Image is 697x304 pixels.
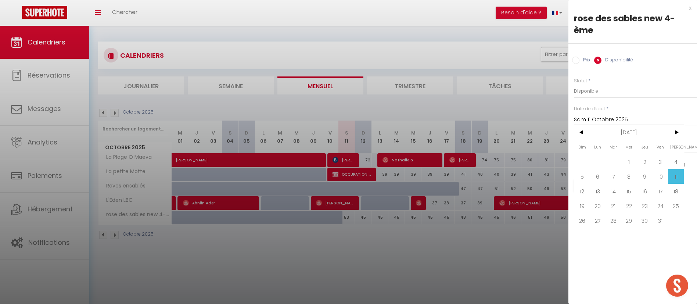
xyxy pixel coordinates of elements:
span: Mer [621,140,637,154]
span: 4 [668,154,684,169]
span: 28 [606,213,621,228]
div: rose des sables new 4-ème [574,12,691,36]
span: 6 [590,169,606,184]
label: Disponibilité [601,57,633,65]
span: 18 [668,184,684,199]
span: 23 [637,199,653,213]
span: 31 [653,213,668,228]
span: 11 [668,169,684,184]
span: 14 [606,184,621,199]
span: 27 [590,213,606,228]
span: 9 [637,169,653,184]
span: Jeu [637,140,653,154]
span: 12 [574,184,590,199]
div: x [568,4,691,12]
span: 26 [574,213,590,228]
span: 13 [590,184,606,199]
label: Statut [574,78,587,85]
span: Ven [653,140,668,154]
span: 21 [606,199,621,213]
span: 20 [590,199,606,213]
span: 19 [574,199,590,213]
span: 25 [668,199,684,213]
span: 16 [637,184,653,199]
span: > [668,125,684,140]
span: Mar [606,140,621,154]
span: 29 [621,213,637,228]
div: Ouvrir le chat [666,275,688,297]
span: [PERSON_NAME] [668,140,684,154]
span: 30 [637,213,653,228]
span: 3 [653,154,668,169]
span: 8 [621,169,637,184]
span: 1 [621,154,637,169]
span: < [574,125,590,140]
span: [DATE] [590,125,668,140]
span: 22 [621,199,637,213]
label: Prix [579,57,590,65]
span: 10 [653,169,668,184]
span: 24 [653,199,668,213]
span: Dim [574,140,590,154]
span: 15 [621,184,637,199]
span: Lun [590,140,606,154]
label: Date de début [574,105,605,112]
span: 7 [606,169,621,184]
span: 5 [574,169,590,184]
span: 2 [637,154,653,169]
span: 17 [653,184,668,199]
